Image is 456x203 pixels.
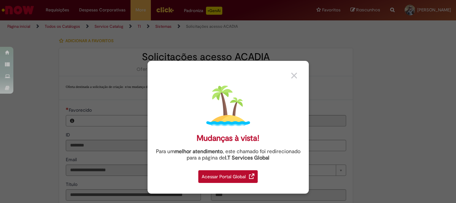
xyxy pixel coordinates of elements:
[249,174,254,179] img: redirect_link.png
[197,133,259,143] div: Mudanças à vista!
[153,148,304,161] div: Para um , este chamado foi redirecionado para a página de
[198,167,258,183] a: Acessar Portal Global
[225,151,269,161] a: I.T Services Global
[198,170,258,183] div: Acessar Portal Global
[175,148,223,155] strong: melhor atendimento
[291,73,297,79] img: close_button_grey.png
[206,84,250,128] img: island.png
